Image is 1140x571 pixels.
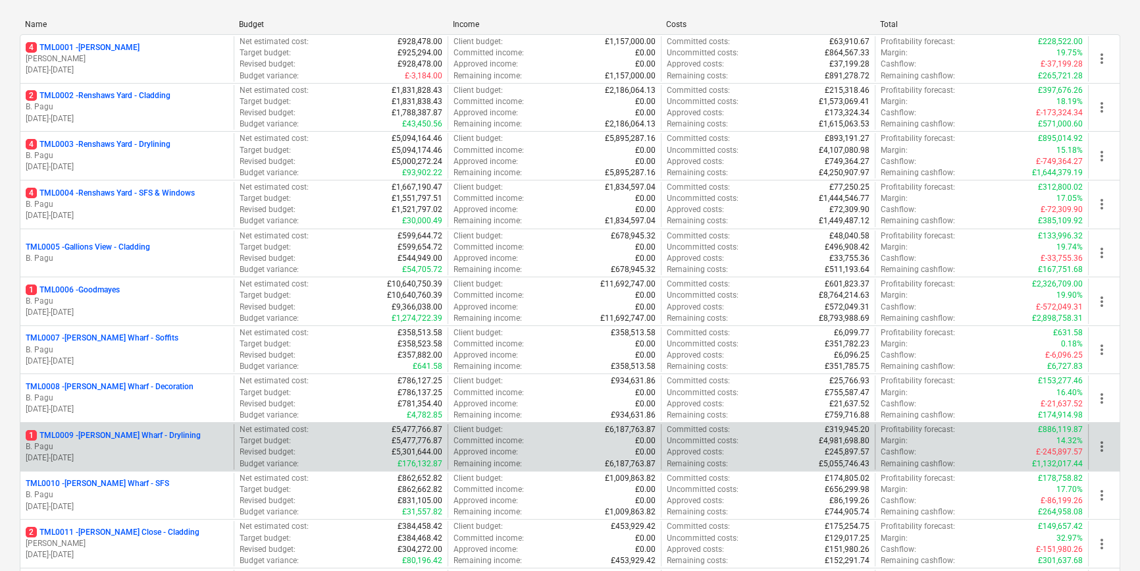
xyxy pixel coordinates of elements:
p: £0.00 [635,59,656,70]
p: Committed costs : [667,85,730,96]
div: 4TML0003 -Renshaws Yard - DryliningB. Pagu[DATE]-[DATE] [26,139,228,173]
p: £571,000.60 [1038,119,1083,130]
span: more_vert [1094,196,1110,212]
p: 18.19% [1056,96,1083,107]
p: TML0005 - Gallions View - Cladding [26,242,150,253]
p: £678,945.32 [611,264,656,275]
p: Remaining income : [453,119,522,130]
p: £358,513.58 [398,327,442,339]
span: more_vert [1094,391,1110,406]
p: Cashflow : [881,107,916,119]
p: Revised budget : [240,302,296,313]
p: £72,309.90 [829,204,869,215]
p: Remaining cashflow : [881,313,955,324]
span: 2 [26,527,37,537]
p: B. Pagu [26,393,228,404]
p: Profitability forecast : [881,85,955,96]
p: £8,764,214.63 [819,290,869,301]
p: Target budget : [240,387,291,398]
p: Committed costs : [667,327,730,339]
p: Remaining costs : [667,361,728,372]
p: Committed income : [453,47,524,59]
p: [DATE] - [DATE] [26,307,228,318]
p: Uncommitted costs : [667,242,738,253]
div: Name [25,20,228,29]
p: £11,692,747.00 [600,313,656,324]
span: more_vert [1094,51,1110,67]
p: Revised budget : [240,350,296,361]
p: £1,834,597.04 [605,215,656,227]
p: 15.18% [1056,145,1083,156]
p: Net estimated cost : [240,182,309,193]
p: £2,186,064.13 [605,119,656,130]
p: Approved costs : [667,253,724,264]
p: Budget variance : [240,119,299,130]
p: Margin : [881,96,908,107]
p: £63,910.67 [829,36,869,47]
p: Approved income : [453,156,518,167]
p: £397,676.26 [1038,85,1083,96]
p: Remaining cashflow : [881,361,955,372]
p: Revised budget : [240,107,296,119]
p: Approved income : [453,107,518,119]
p: £6,099.77 [834,327,869,339]
p: £2,326,709.00 [1032,279,1083,290]
p: Target budget : [240,193,291,204]
p: Committed costs : [667,133,730,144]
p: Net estimated cost : [240,133,309,144]
p: B. Pagu [26,199,228,210]
p: [DATE] - [DATE] [26,161,228,173]
p: £265,721.28 [1038,70,1083,82]
p: Net estimated cost : [240,279,309,290]
p: Profitability forecast : [881,133,955,144]
p: £934,631.86 [611,375,656,387]
p: Approved income : [453,350,518,361]
span: more_vert [1094,342,1110,358]
p: Target budget : [240,339,291,350]
p: Approved costs : [667,204,724,215]
div: 4TML0001 -[PERSON_NAME][PERSON_NAME][DATE]-[DATE] [26,42,228,76]
p: [DATE] - [DATE] [26,65,228,76]
p: £1,615,063.53 [819,119,869,130]
p: Remaining cashflow : [881,215,955,227]
p: Net estimated cost : [240,327,309,339]
p: £0.00 [635,156,656,167]
p: £0.00 [635,47,656,59]
p: Committed costs : [667,375,730,387]
p: Remaining income : [453,70,522,82]
p: 19.74% [1056,242,1083,253]
p: Committed income : [453,193,524,204]
p: TML0001 - [PERSON_NAME] [26,42,140,53]
p: TML0006 - Goodmayes [26,285,120,296]
p: Approved costs : [667,59,724,70]
p: Remaining cashflow : [881,119,955,130]
p: £0.00 [635,242,656,253]
p: £0.00 [635,302,656,313]
p: £4,107,080.98 [819,145,869,156]
p: Uncommitted costs : [667,193,738,204]
p: £-33,755.36 [1041,253,1083,264]
p: Net estimated cost : [240,36,309,47]
p: TML0004 - Renshaws Yard - SFS & Windows [26,188,195,199]
p: TML0008 - [PERSON_NAME] Wharf - Decoration [26,381,194,393]
p: £37,199.28 [829,59,869,70]
span: 4 [26,188,37,198]
p: £167,751.68 [1038,264,1083,275]
p: £749,364.27 [825,156,869,167]
p: 0.18% [1061,339,1083,350]
p: £312,800.02 [1038,182,1083,193]
span: 1 [26,285,37,295]
p: Target budget : [240,47,291,59]
p: £893,191.27 [825,133,869,144]
p: Uncommitted costs : [667,96,738,107]
p: Cashflow : [881,156,916,167]
p: Revised budget : [240,204,296,215]
p: Client budget : [453,327,503,339]
p: 19.75% [1056,47,1083,59]
p: Net estimated cost : [240,231,309,242]
p: [DATE] - [DATE] [26,113,228,124]
p: Net estimated cost : [240,85,309,96]
p: £25,766.93 [829,375,869,387]
div: 1TML0006 -GoodmayesB. Pagu[DATE]-[DATE] [26,285,228,318]
p: £1,157,000.00 [605,36,656,47]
